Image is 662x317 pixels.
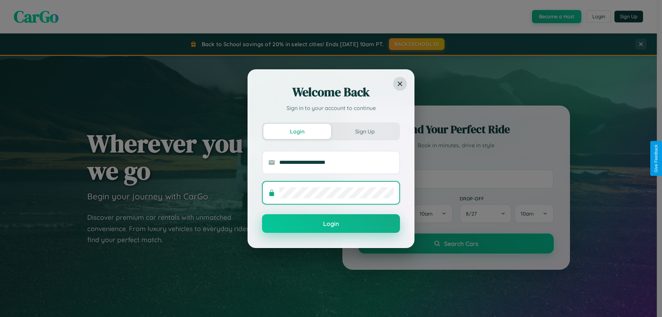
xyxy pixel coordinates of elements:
[263,124,331,139] button: Login
[654,145,659,172] div: Give Feedback
[262,104,400,112] p: Sign in to your account to continue
[331,124,399,139] button: Sign Up
[262,84,400,100] h2: Welcome Back
[262,214,400,233] button: Login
